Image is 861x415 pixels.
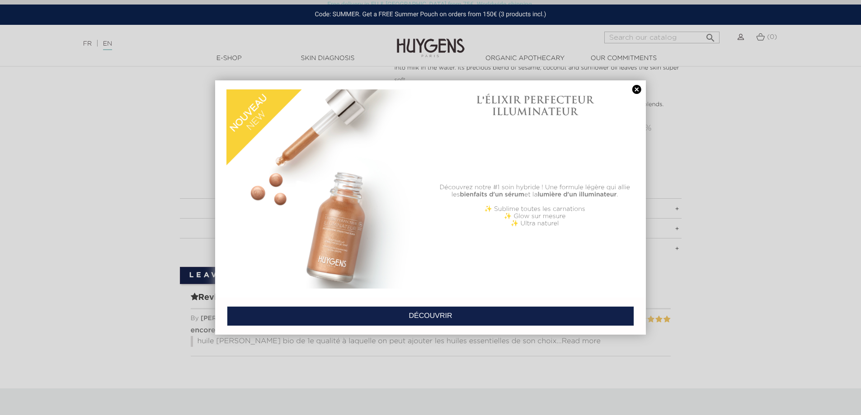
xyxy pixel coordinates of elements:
[435,213,635,220] p: ✨ Glow sur mesure
[435,205,635,213] p: ✨ Sublime toutes les carnations
[538,191,617,198] b: lumière d'un illuminateur
[435,184,635,198] p: Découvrez notre #1 soin hybride ! Une formule légère qui allie les et la .
[435,220,635,227] p: ✨ Ultra naturel
[435,94,635,118] h1: L'ÉLIXIR PERFECTEUR ILLUMINATEUR
[227,306,634,326] a: DÉCOUVRIR
[460,191,524,198] b: bienfaits d'un sérum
